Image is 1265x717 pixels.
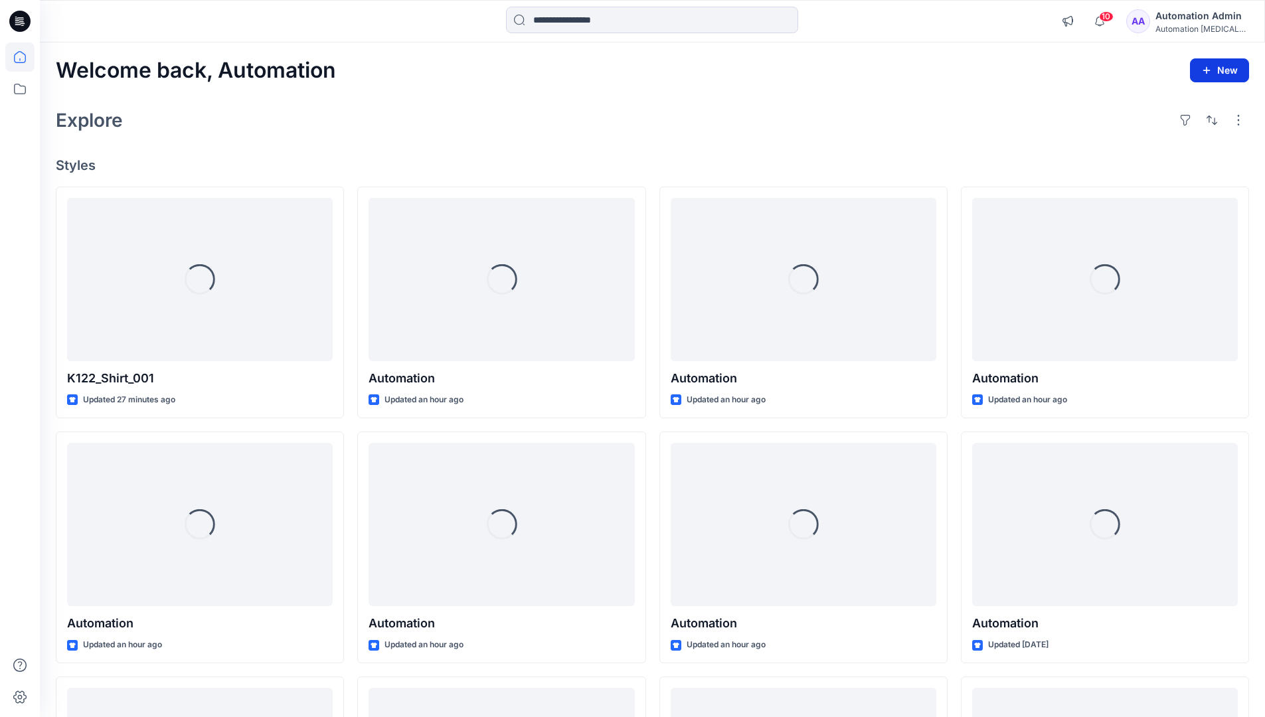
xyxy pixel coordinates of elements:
[83,638,162,652] p: Updated an hour ago
[67,614,333,633] p: Automation
[1099,11,1114,22] span: 10
[972,614,1238,633] p: Automation
[671,614,936,633] p: Automation
[1126,9,1150,33] div: AA
[1190,58,1249,82] button: New
[1155,24,1248,34] div: Automation [MEDICAL_DATA]...
[369,369,634,388] p: Automation
[56,110,123,131] h2: Explore
[56,58,336,83] h2: Welcome back, Automation
[83,393,175,407] p: Updated 27 minutes ago
[1155,8,1248,24] div: Automation Admin
[687,393,766,407] p: Updated an hour ago
[384,393,464,407] p: Updated an hour ago
[972,369,1238,388] p: Automation
[988,393,1067,407] p: Updated an hour ago
[988,638,1049,652] p: Updated [DATE]
[671,369,936,388] p: Automation
[369,614,634,633] p: Automation
[384,638,464,652] p: Updated an hour ago
[67,369,333,388] p: K122_Shirt_001
[56,157,1249,173] h4: Styles
[687,638,766,652] p: Updated an hour ago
